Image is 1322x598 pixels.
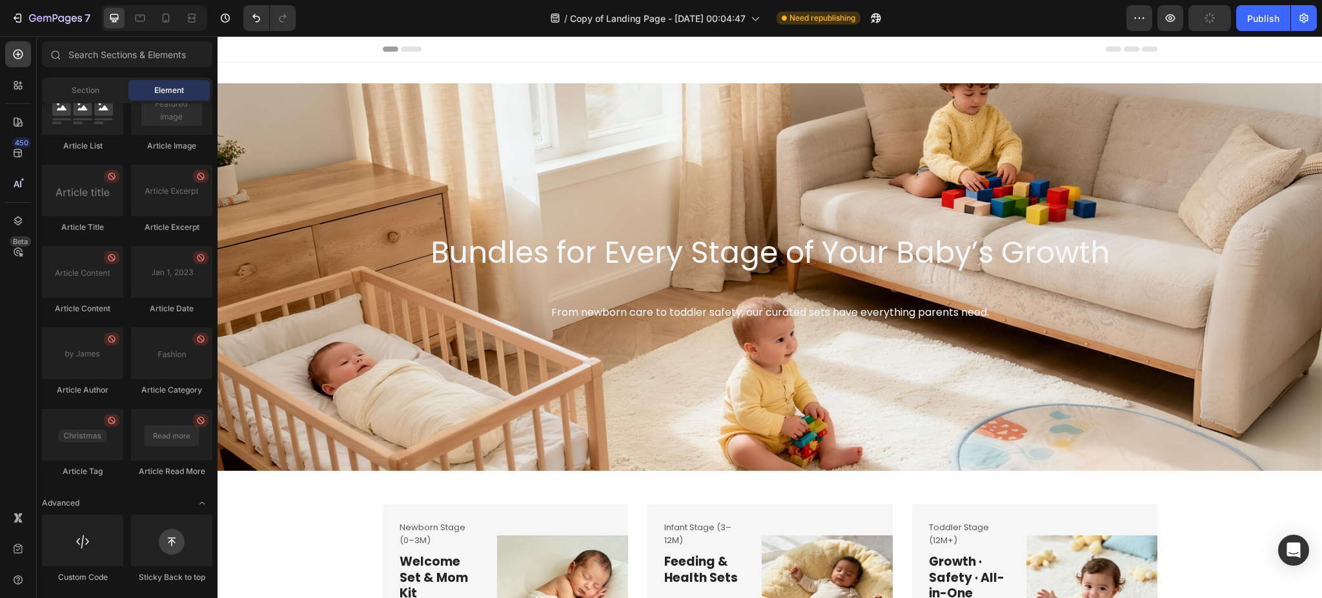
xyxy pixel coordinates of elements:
div: Article Image [131,140,212,152]
div: Publish [1247,12,1279,25]
p: Toddler Stage (12M+) [711,485,787,510]
div: Article Excerpt [131,222,212,233]
h3: Welcome Set & Mom Kit [181,517,259,567]
iframe: Design area [218,36,1322,598]
div: Article Content [42,303,123,314]
div: Article Date [131,303,212,314]
span: Section [72,85,99,96]
span: / [564,12,567,25]
button: 7 [5,5,96,31]
h3: Feeding & Health Sets [445,517,524,567]
div: 450 [12,138,31,148]
p: Infant Stage (3–12M) [447,485,522,510]
div: Article Title [42,222,123,233]
span: Element [154,85,184,96]
p: 7 [85,10,90,26]
span: Toggle open [192,493,212,513]
div: Open Intercom Messenger [1278,535,1309,566]
span: Need republishing [789,12,855,24]
button: Publish [1236,5,1290,31]
h3: Growth · Safety · All-in-One [710,517,788,567]
span: Advanced [42,497,79,509]
div: Article List [42,140,123,152]
div: Article Category [131,384,212,396]
div: Article Read More [131,466,212,477]
div: Beta [10,236,31,247]
div: Article Author [42,384,123,396]
div: Sticky Back to top [131,572,212,583]
span: Copy of Landing Page - [DATE] 00:04:47 [570,12,746,25]
div: Undo/Redo [243,5,296,31]
div: Custom Code [42,572,123,583]
input: Search Sections & Elements [42,41,212,67]
div: Article Tag [42,466,123,477]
